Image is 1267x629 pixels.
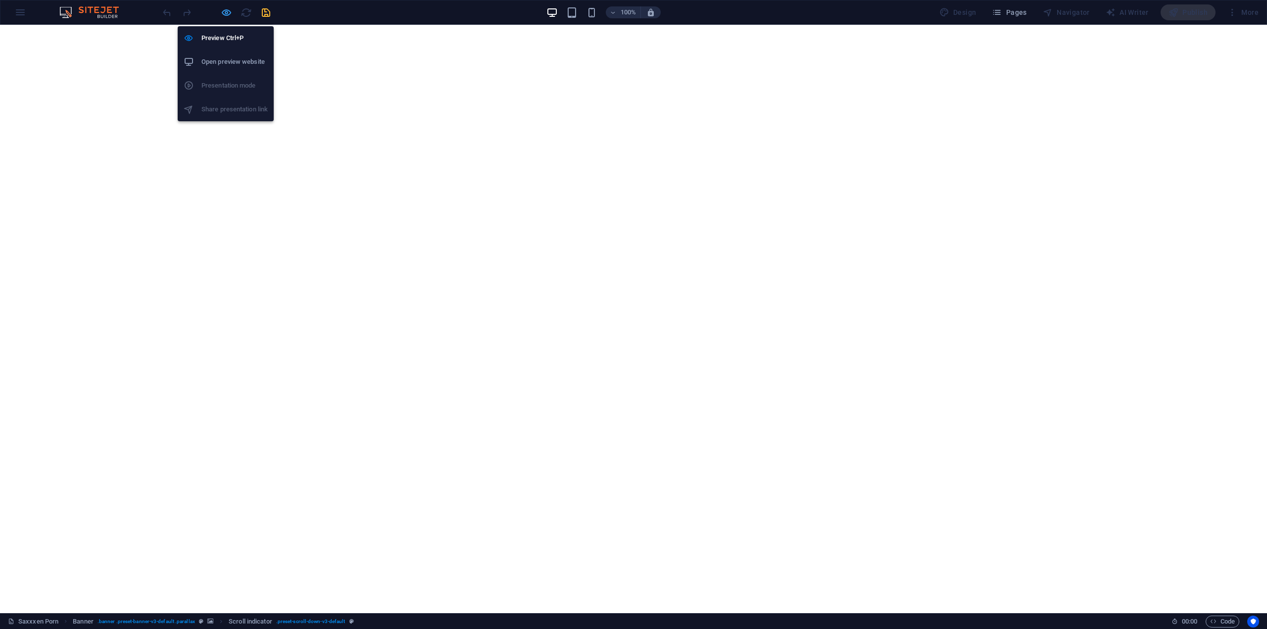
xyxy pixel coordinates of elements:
[229,616,272,628] span: Click to select. Double-click to edit
[1189,618,1190,625] span: :
[621,6,636,18] h6: 100%
[992,7,1026,17] span: Pages
[606,6,641,18] button: 100%
[349,619,354,624] i: This element is a customizable preset
[1247,616,1259,628] button: Usercentrics
[97,616,195,628] span: . banner .preset-banner-v3-default .parallax
[57,6,131,18] img: Editor Logo
[8,616,58,628] a: Click to cancel selection. Double-click to open Pages
[73,616,353,628] nav: breadcrumb
[276,616,345,628] span: . preset-scroll-down-v3-default
[207,619,213,624] i: This element contains a background
[73,616,94,628] span: Click to select. Double-click to edit
[1210,616,1235,628] span: Code
[935,4,980,20] div: Design (Ctrl+Alt+Y)
[1171,616,1198,628] h6: Session time
[201,32,268,44] h6: Preview Ctrl+P
[1206,616,1239,628] button: Code
[1182,616,1197,628] span: 00 00
[199,619,203,624] i: This element is a customizable preset
[988,4,1030,20] button: Pages
[646,8,655,17] i: On resize automatically adjust zoom level to fit chosen device.
[201,56,268,68] h6: Open preview website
